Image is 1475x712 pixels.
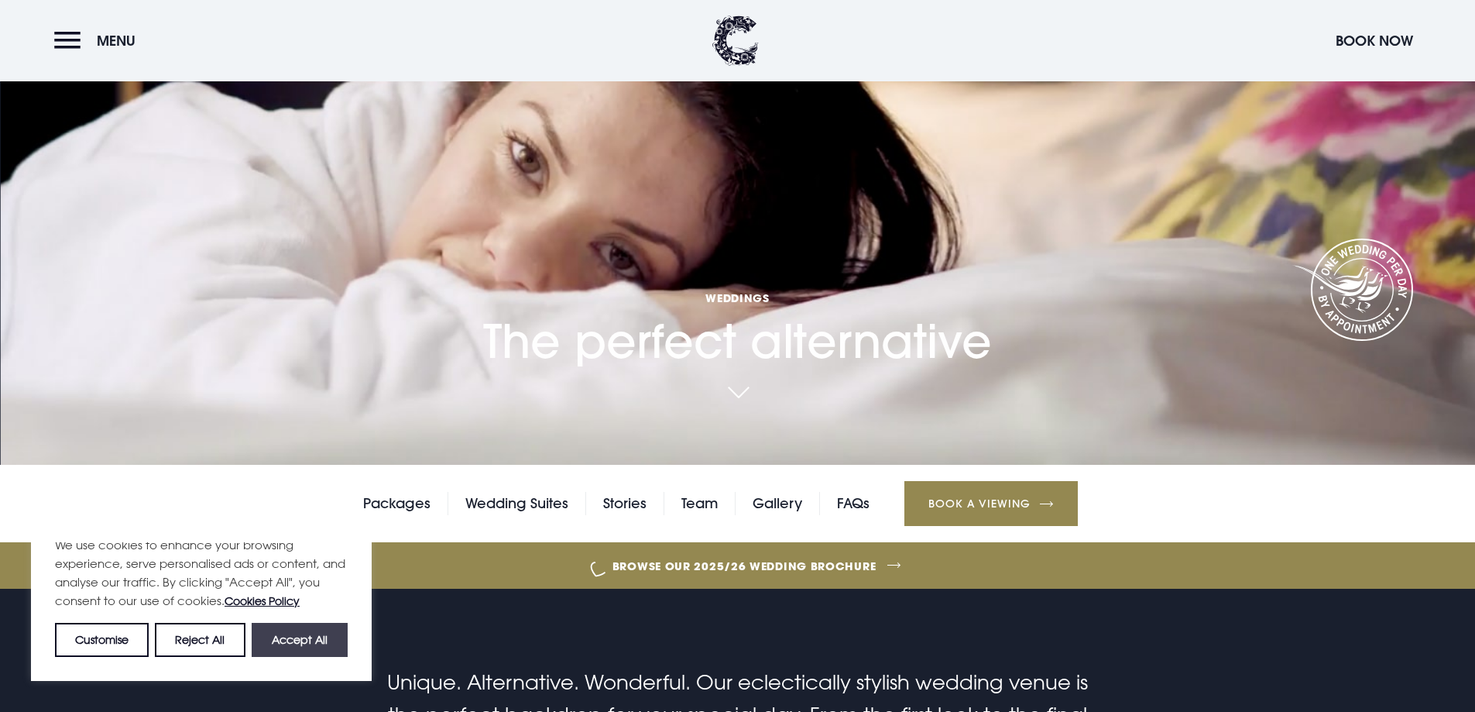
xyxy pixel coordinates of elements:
[603,492,647,515] a: Stories
[1328,24,1421,57] button: Book Now
[54,24,143,57] button: Menu
[97,32,135,50] span: Menu
[483,203,992,369] h1: The perfect alternative
[904,481,1078,526] a: Book a Viewing
[753,492,802,515] a: Gallery
[837,492,870,515] a: FAQs
[225,594,300,607] a: Cookies Policy
[363,492,430,515] a: Packages
[31,483,372,681] div: We value your privacy
[155,623,245,657] button: Reject All
[483,291,992,305] span: Weddings
[55,623,149,657] button: Customise
[712,15,759,66] img: Clandeboye Lodge
[252,623,348,657] button: Accept All
[55,535,348,611] p: We use cookies to enhance your browsing experience, serve personalised ads or content, and analys...
[465,492,568,515] a: Wedding Suites
[681,492,718,515] a: Team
